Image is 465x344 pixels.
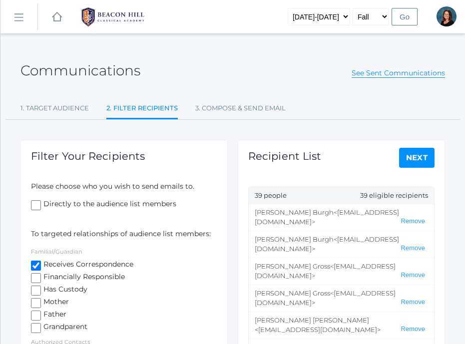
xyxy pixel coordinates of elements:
[255,326,381,334] span: <[EMAIL_ADDRESS][DOMAIN_NAME]>
[31,298,41,308] input: Mother
[31,248,82,255] label: Familial/Guardian
[399,148,435,168] a: Next
[360,191,428,201] span: 39 eligible recipients
[255,208,334,216] span: [PERSON_NAME] Burgh
[31,229,217,239] p: To targeted relationships of audience list members:
[31,150,145,162] h1: Filter Your Recipients
[75,4,150,29] img: BHCALogos-05-308ed15e86a5a0abce9b8dd61676a3503ac9727e845dece92d48e8588c001991.png
[255,235,334,243] span: [PERSON_NAME] Burgh
[392,8,418,25] input: Go
[31,273,41,283] input: Financially Responsible
[41,297,69,309] span: Mother
[248,150,321,162] h1: Recipient List
[106,98,178,120] a: 2. Filter Recipients
[41,259,133,272] span: Receives Correspondence
[352,68,445,78] a: See Sent Communications
[255,262,330,270] span: [PERSON_NAME] Gross
[398,271,428,280] button: Remove
[255,289,330,297] span: [PERSON_NAME] Gross
[41,322,87,334] span: Grandparent
[255,316,369,324] span: [PERSON_NAME] [PERSON_NAME]
[31,311,41,321] input: Father
[437,6,457,26] div: Emily Balli
[398,325,428,334] button: Remove
[31,323,41,333] input: Grandparent
[41,199,176,211] span: Directly to the audience list members
[249,187,434,204] div: 39 people
[195,98,286,118] a: 3. Compose & Send Email
[41,284,87,297] span: Has Custody
[31,181,217,192] p: Please choose who you wish to send emails to.
[398,244,428,253] button: Remove
[41,272,125,284] span: Financially Responsible
[398,217,428,226] button: Remove
[31,200,41,210] input: Directly to the audience list members
[398,298,428,307] button: Remove
[41,309,66,322] span: Father
[20,98,89,118] a: 1. Target Audience
[31,286,41,296] input: Has Custody
[20,63,140,78] h2: Communications
[31,261,41,271] input: Receives Correspondence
